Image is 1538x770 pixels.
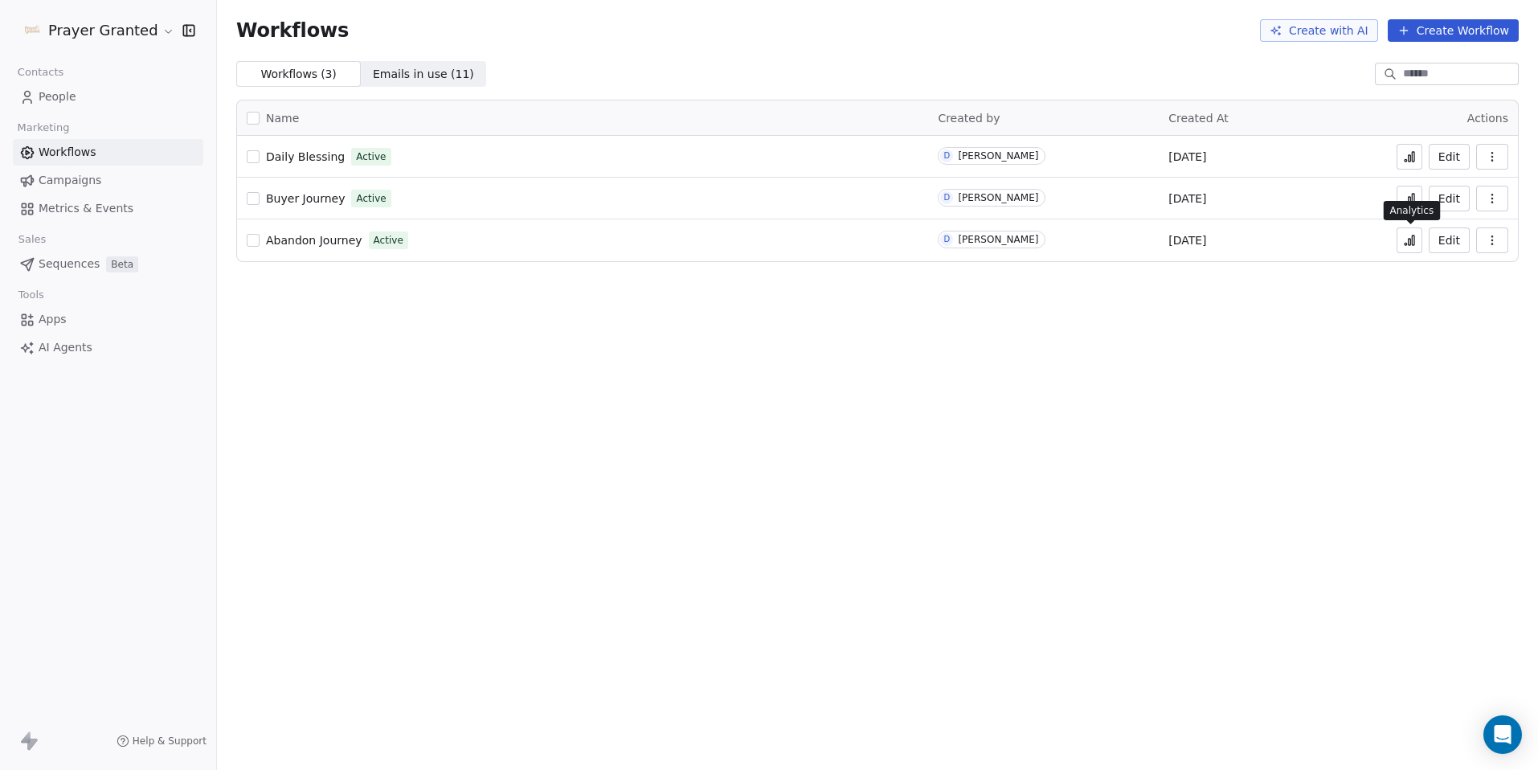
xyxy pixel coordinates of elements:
button: Edit [1429,186,1470,211]
span: Apps [39,311,67,328]
div: [PERSON_NAME] [958,192,1038,203]
span: People [39,88,76,105]
span: [DATE] [1168,190,1206,207]
button: Edit [1429,227,1470,253]
span: Prayer Granted [48,20,158,41]
a: Metrics & Events [13,195,203,222]
span: Contacts [10,60,71,84]
button: Create Workflow [1388,19,1519,42]
span: Beta [106,256,138,272]
a: Help & Support [117,735,207,747]
span: [DATE] [1168,232,1206,248]
span: Abandon Journey [266,234,362,247]
div: D [944,191,951,204]
span: Created At [1168,112,1229,125]
a: AI Agents [13,334,203,361]
img: FB-Logo.png [22,21,42,40]
span: Workflows [39,144,96,161]
div: [PERSON_NAME] [958,150,1038,162]
div: D [944,233,951,246]
span: Metrics & Events [39,200,133,217]
button: Prayer Granted [19,17,171,44]
span: Campaigns [39,172,101,189]
div: D [944,149,951,162]
span: AI Agents [39,339,92,356]
span: Active [356,149,386,164]
button: Create with AI [1260,19,1378,42]
span: Sales [11,227,53,252]
span: Active [374,233,403,248]
a: SequencesBeta [13,251,203,277]
span: Workflows [236,19,349,42]
span: [DATE] [1168,149,1206,165]
a: Workflows [13,139,203,166]
span: Active [356,191,386,206]
span: Marketing [10,116,76,140]
span: Actions [1467,112,1508,125]
p: Analytics [1390,204,1434,217]
span: Created by [938,112,1000,125]
span: Help & Support [133,735,207,747]
div: [PERSON_NAME] [958,234,1038,245]
span: Sequences [39,256,100,272]
span: Daily Blessing [266,150,345,163]
a: Abandon Journey [266,232,362,248]
span: Buyer Journey [266,192,345,205]
a: Campaigns [13,167,203,194]
span: Emails in use ( 11 ) [373,66,474,83]
button: Edit [1429,144,1470,170]
span: Tools [11,283,51,307]
a: Apps [13,306,203,333]
span: Name [266,110,299,127]
a: Buyer Journey [266,190,345,207]
a: People [13,84,203,110]
a: Daily Blessing [266,149,345,165]
div: Open Intercom Messenger [1483,715,1522,754]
